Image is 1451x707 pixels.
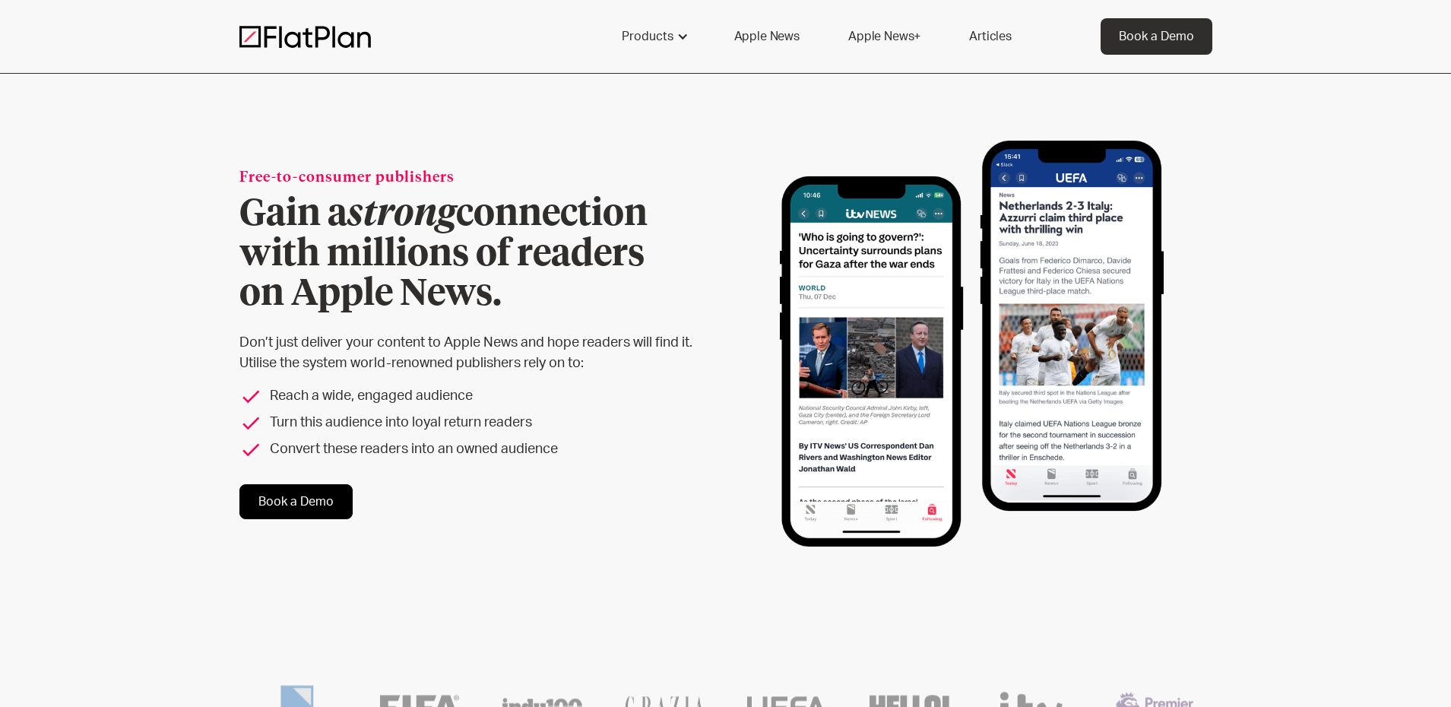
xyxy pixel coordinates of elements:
div: Book a Demo [1119,27,1194,46]
div: Products [622,27,673,46]
div: Products [604,18,704,55]
p: Don’t just deliver your content to Apple News and hope readers will find it. Utilise the system w... [239,333,720,374]
a: Book a Demo [239,484,353,519]
li: Turn this audience into loyal return readers [239,413,720,433]
a: Apple News+ [830,18,939,55]
a: Articles [951,18,1030,55]
li: Reach a wide, engaged audience [239,386,720,407]
div: Free-to-consumer publishers [239,168,720,189]
a: Apple News [716,18,818,55]
em: strong [347,196,456,233]
h1: Gain a connection with millions of readers on Apple News. [239,195,720,315]
a: Book a Demo [1101,18,1212,55]
li: Convert these readers into an owned audience [239,439,720,460]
